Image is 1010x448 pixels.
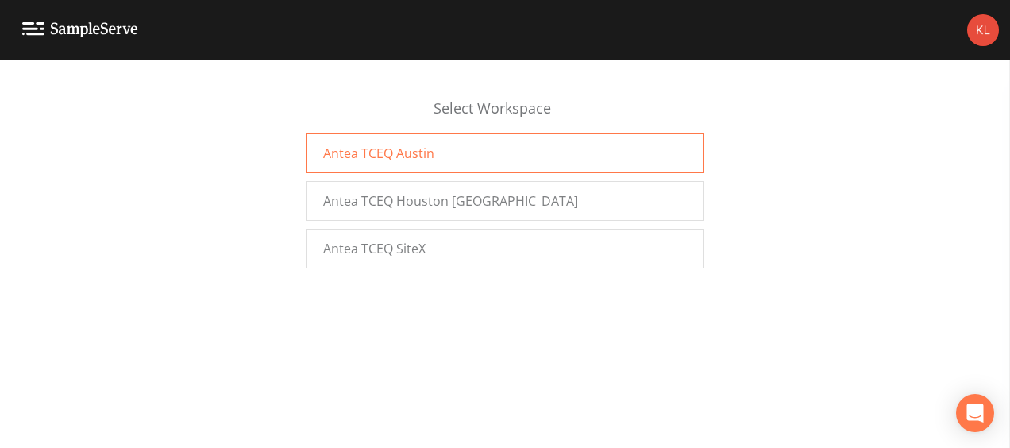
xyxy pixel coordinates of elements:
div: Open Intercom Messenger [956,394,994,432]
div: Select Workspace [306,98,704,133]
span: Antea TCEQ Houston [GEOGRAPHIC_DATA] [323,191,578,210]
a: Antea TCEQ Houston [GEOGRAPHIC_DATA] [306,181,704,221]
span: Antea TCEQ Austin [323,144,434,163]
a: Antea TCEQ Austin [306,133,704,173]
a: Antea TCEQ SiteX [306,229,704,268]
span: Antea TCEQ SiteX [323,239,426,258]
img: logo [22,22,138,37]
img: 9c4450d90d3b8045b2e5fa62e4f92659 [967,14,999,46]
